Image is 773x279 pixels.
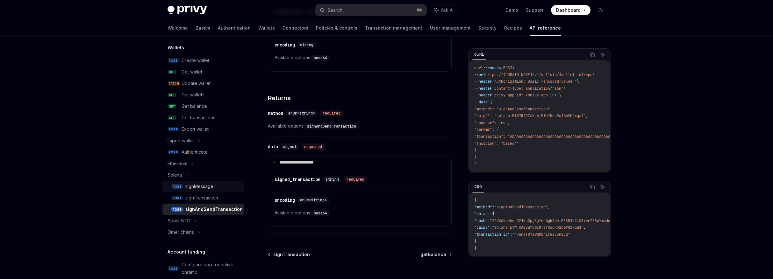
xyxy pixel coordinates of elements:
div: required [320,110,343,116]
span: Available options: [268,122,452,130]
a: GETGet transactions [162,112,244,123]
span: 'Authorization: Basic <encoded-value>' [492,79,577,84]
div: required [302,143,325,150]
div: encoding [275,42,295,48]
a: Connectors [283,20,308,36]
span: --header [474,79,492,84]
span: Available options: [275,209,445,217]
button: Toggle dark mode [596,5,606,15]
span: \ [512,65,514,70]
span: enum<string> [300,198,327,203]
span: POST [171,196,183,200]
span: --header [474,93,492,98]
h5: Wallets [168,44,184,52]
span: } [474,155,476,160]
span: POST [171,207,183,212]
span: string [300,42,313,47]
a: POSTsignMessage [162,181,244,192]
a: PATCHUpdate wallet [162,78,244,89]
div: signMessage [185,183,213,190]
span: "solana:EtWTRABZaYq6iMfeYKouRu166VU2xqa1" [492,225,583,230]
span: { [474,198,476,203]
button: Copy the contents from the code block [588,183,597,191]
div: signTransaction [185,194,218,202]
span: "transaction_id" [474,232,510,237]
a: Recipes [504,20,522,36]
div: Update wallet [182,80,211,87]
a: User management [430,20,471,36]
code: base64 [311,55,330,61]
a: GETGet wallet [162,66,244,78]
span: POST [168,58,179,63]
a: Policies & controls [316,20,357,36]
div: Other chains [168,228,194,236]
span: GET [168,115,176,120]
span: "caip2": "solana:EtWTRABZaYq6iMfeYKouRu166VU2xqa1", [474,113,588,118]
a: API reference [530,20,561,36]
span: ⌘ K [416,8,423,13]
span: "method" [474,205,492,210]
div: Search... [327,6,345,14]
button: Ask AI [598,183,607,191]
span: \ [559,93,561,98]
a: Welcome [168,20,188,36]
span: "hash" [474,218,488,223]
span: POST [168,150,179,155]
h5: Account funding [168,248,205,256]
a: Transaction management [365,20,422,36]
span: : { [488,211,494,216]
span: getBalance [420,251,446,258]
div: cURL [472,51,486,58]
span: --data [474,100,488,105]
span: string [326,177,339,182]
span: Returns [268,94,291,102]
span: } [474,148,476,153]
a: Demo [505,7,518,13]
div: Get wallet [182,68,202,76]
span: : [492,205,494,210]
span: PATCH [168,81,180,86]
div: Get balance [182,102,207,110]
a: Security [478,20,497,36]
span: "params": { [474,127,499,132]
div: Import wallet [168,137,194,144]
span: "sponsor": true, [474,120,510,125]
span: : [488,218,490,223]
div: data [268,143,278,150]
span: --request [483,65,503,70]
span: POST [503,65,512,70]
span: "caip2" [474,225,490,230]
span: https://[DOMAIN_NAME]/v1/wallets/{wallet_id}/rpc [485,72,592,77]
span: 'Content-Type: application/json' [492,86,563,91]
span: \ [563,86,566,91]
div: 200 [472,183,484,191]
a: Dashboard [551,5,590,15]
a: Wallets [258,20,275,36]
div: Ethereum [168,160,187,167]
div: Spark BTC [168,217,190,225]
span: curl [474,65,483,70]
span: Available options: [275,54,445,61]
span: "method": "signAndSendTransaction", [474,107,552,112]
a: GETGet wallets [162,89,244,101]
div: Get transactions [182,114,215,122]
button: Ask AI [598,51,607,59]
span: enum<string> [288,111,315,116]
div: Configure app for native onramp [182,261,240,276]
span: POST [168,266,179,271]
span: "signAndSendTransaction" [494,205,548,210]
span: --header [474,86,492,91]
div: method [268,110,283,116]
a: Authentication [218,20,251,36]
a: POSTsignTransaction [162,192,244,204]
a: POSTsignAndSendTransaction [162,204,244,215]
span: "encoding": "base64" [474,141,519,146]
span: "nyorsf87s9d08jimesv3n8yq" [512,232,570,237]
a: POSTAuthenticate [162,146,244,158]
span: '{ [488,100,492,105]
div: signed_transaction [275,176,320,183]
span: signTransaction [273,251,310,258]
span: , [548,205,550,210]
span: } [474,239,476,244]
span: GET [168,93,176,97]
